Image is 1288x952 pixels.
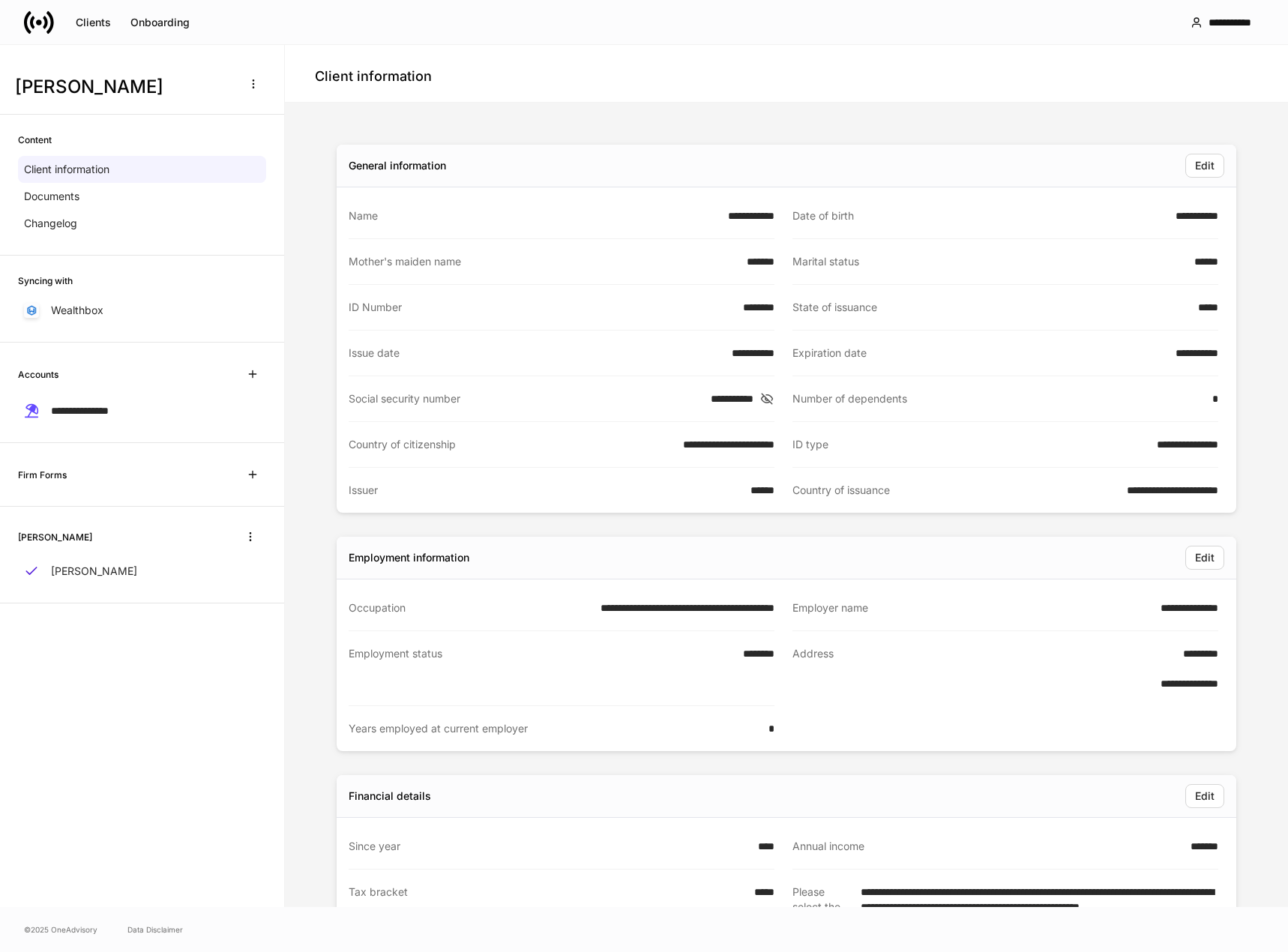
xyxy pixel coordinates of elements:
[1185,546,1224,570] button: Edit
[127,924,183,936] a: Data Disclaimer
[792,483,1118,498] div: Country of issuance
[349,839,749,854] div: Since year
[15,75,232,99] h3: [PERSON_NAME]
[792,437,1148,452] div: ID type
[24,162,109,177] p: Client information
[18,367,58,382] h6: Accounts
[51,303,103,318] p: Wealthbox
[24,216,77,231] p: Changelog
[18,297,266,324] a: Wealthbox
[792,208,1167,223] div: Date of birth
[349,208,719,223] div: Name
[792,346,1167,361] div: Expiration date
[349,721,759,736] div: Years employed at current employer
[24,924,97,936] span: © 2025 OneAdvisory
[349,600,592,615] div: Occupation
[792,600,1152,615] div: Employer name
[349,300,734,315] div: ID Number
[349,254,738,269] div: Mother's maiden name
[349,789,431,804] div: Financial details
[18,274,73,288] h6: Syncing with
[349,391,702,406] div: Social security number
[18,156,266,183] a: Client information
[349,437,674,452] div: Country of citizenship
[121,10,199,34] button: Onboarding
[66,10,121,34] button: Clients
[349,550,469,565] div: Employment information
[349,158,446,173] div: General information
[1195,552,1215,563] div: Edit
[18,558,266,585] a: [PERSON_NAME]
[792,839,1182,854] div: Annual income
[1195,791,1215,801] div: Edit
[349,346,723,361] div: Issue date
[130,17,190,28] div: Onboarding
[792,391,1203,406] div: Number of dependents
[18,468,67,482] h6: Firm Forms
[792,254,1185,269] div: Marital status
[1185,154,1224,178] button: Edit
[18,133,52,147] h6: Content
[24,189,79,204] p: Documents
[18,210,266,237] a: Changelog
[51,564,137,579] p: [PERSON_NAME]
[792,646,1152,691] div: Address
[76,17,111,28] div: Clients
[349,646,734,690] div: Employment status
[18,183,266,210] a: Documents
[18,530,92,544] h6: [PERSON_NAME]
[315,67,432,85] h4: Client information
[1195,160,1215,171] div: Edit
[349,483,741,498] div: Issuer
[1185,784,1224,808] button: Edit
[792,300,1189,315] div: State of issuance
